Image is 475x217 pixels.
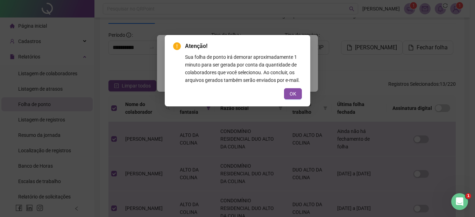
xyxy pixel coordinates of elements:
[173,42,181,50] span: exclamation-circle
[290,90,296,98] span: OK
[284,88,302,99] button: OK
[451,193,468,210] iframe: Intercom live chat
[185,42,302,50] span: Atenção!
[185,53,302,84] div: Sua folha de ponto irá demorar aproximadamente 1 minuto para ser gerada por conta da quantidade d...
[466,193,471,199] span: 1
